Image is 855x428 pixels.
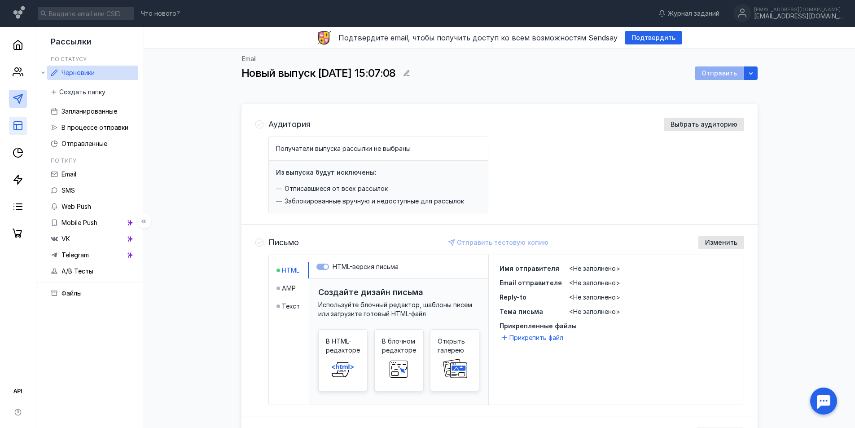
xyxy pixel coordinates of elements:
[569,293,620,301] span: <Не заполнено>
[61,140,107,147] span: Отправленные
[38,7,134,20] input: Введите email или CSID
[282,266,299,275] span: HTML
[326,337,360,355] span: В HTML-редакторе
[654,9,724,18] a: Журнал заданий
[338,33,618,42] span: Подтвердите email, чтобы получить доступ ко всем возможностям Sendsay
[671,121,737,128] span: Выбрать аудиторию
[698,236,744,249] button: Изменить
[276,145,411,152] span: Получатели выпуска рассылки не выбраны
[47,248,138,262] a: Telegram
[59,88,105,96] span: Создать папку
[500,322,733,331] span: Прикрепленные файлы
[500,293,526,301] span: Reply-to
[276,168,377,176] h4: Из выпуска будут исключены:
[668,9,719,18] span: Журнал заданий
[282,284,296,293] span: AMP
[61,289,82,297] span: Файлы
[141,10,180,17] span: Что нового?
[664,118,744,131] button: Выбрать аудиторию
[569,308,620,315] span: <Не заполнено>
[51,56,87,62] h5: По статусу
[136,10,184,17] a: Что нового?
[61,219,97,226] span: Mobile Push
[285,184,388,193] span: Отписавшиеся от всех рассылок
[47,66,138,80] a: Черновики
[242,56,257,62] a: Email
[569,265,620,272] span: <Не заполнено>
[61,235,70,243] span: VK
[61,267,93,275] span: A/B Тесты
[268,238,299,247] h4: Письмо
[47,286,138,300] a: Файлы
[61,251,89,259] span: Telegram
[61,69,95,76] span: Черновики
[47,85,110,99] button: Создать папку
[318,301,472,318] span: Используйте блочный редактор, шаблоны писем или загрузите готовый HTML-файл
[625,31,682,44] button: Подтвердить
[51,157,76,164] h5: По типу
[500,265,559,272] span: Имя отправителя
[754,13,844,20] div: [EMAIL_ADDRESS][DOMAIN_NAME]
[333,263,399,270] span: HTML-версия письма
[47,264,138,278] a: A/B Тесты
[51,37,92,46] span: Рассылки
[61,124,128,131] span: В процессе отправки
[61,203,91,210] span: Web Push
[705,239,737,247] span: Изменить
[382,337,416,355] span: В блочном редакторе
[47,232,138,246] a: VK
[569,279,620,287] span: <Не заполнено>
[47,104,138,119] a: Запланированные
[500,308,543,315] span: Тема письма
[268,120,311,129] h4: Аудитория
[47,199,138,214] a: Web Push
[438,337,472,355] span: Открыть галерею
[47,183,138,198] a: SMS
[47,120,138,135] a: В процессе отправки
[500,332,567,343] button: Прикрепить файл
[631,34,675,42] span: Подтвердить
[61,186,75,194] span: SMS
[47,137,138,151] a: Отправленные
[509,333,563,342] span: Прикрепить файл
[241,66,395,79] span: Новый выпуск [DATE] 15:07:08
[282,302,300,311] span: Текст
[754,7,844,12] div: [EMAIL_ADDRESS][DOMAIN_NAME]
[318,287,423,297] h3: Создайте дизайн письма
[500,279,562,287] span: Email отправителя
[47,167,138,181] a: Email
[285,197,464,206] span: Заблокированные вручную и недоступные для рассылок
[61,107,117,115] span: Запланированные
[47,216,138,230] a: Mobile Push
[61,170,76,178] span: Email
